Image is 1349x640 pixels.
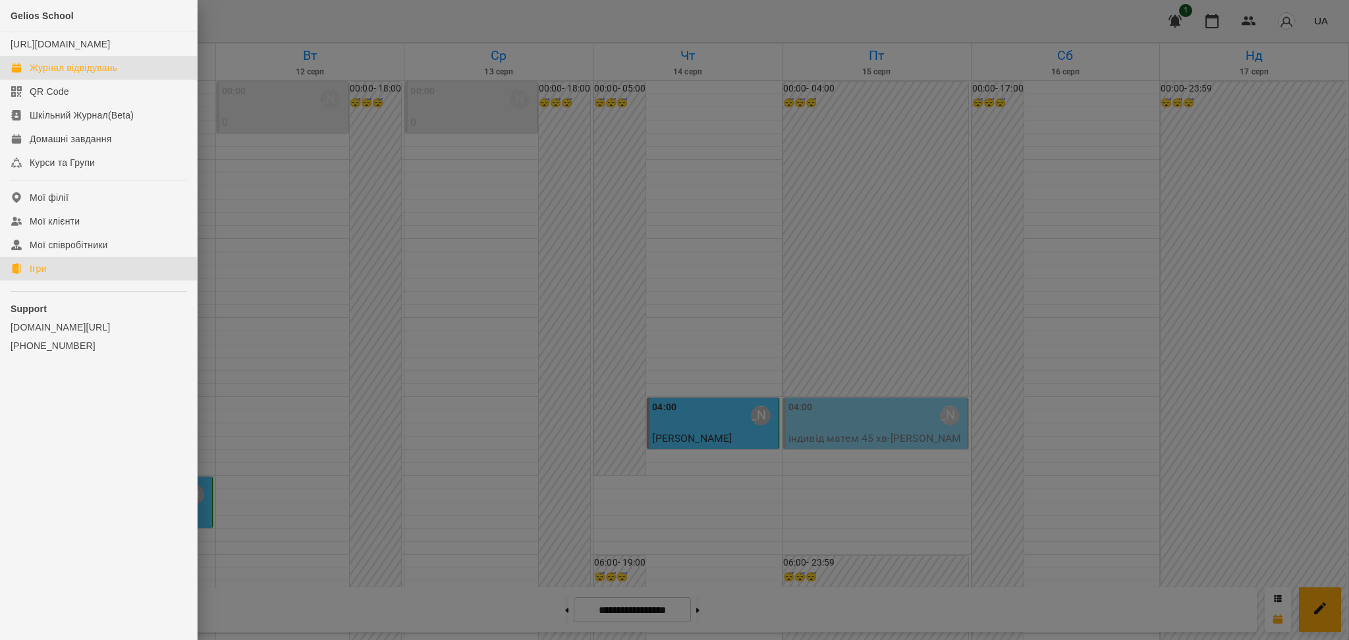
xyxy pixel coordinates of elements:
div: QR Code [30,85,69,98]
div: Шкільний Журнал(Beta) [30,109,134,122]
a: [URL][DOMAIN_NAME] [11,39,110,49]
div: Курси та Групи [30,156,95,169]
a: [PHONE_NUMBER] [11,339,186,352]
div: Ігри [30,262,46,275]
div: Журнал відвідувань [30,61,117,74]
div: Домашні завдання [30,132,111,146]
span: Gelios School [11,11,74,21]
div: Мої філії [30,191,69,204]
div: Мої співробітники [30,238,108,252]
p: Support [11,302,186,315]
div: Мої клієнти [30,215,80,228]
a: [DOMAIN_NAME][URL] [11,321,186,334]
